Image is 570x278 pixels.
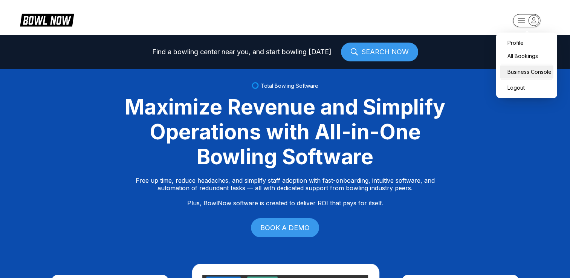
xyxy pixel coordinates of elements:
p: Free up time, reduce headaches, and simplify staff adoption with fast-onboarding, intuitive softw... [136,177,435,207]
a: All Bookings [500,49,553,63]
a: Profile [500,36,553,49]
div: Maximize Revenue and Simplify Operations with All-in-One Bowling Software [116,95,455,169]
a: SEARCH NOW [341,43,418,61]
span: Total Bowling Software [261,82,318,89]
a: Business Console [500,65,553,78]
button: Logout [500,81,553,94]
a: BOOK A DEMO [251,218,319,237]
span: Find a bowling center near you, and start bowling [DATE] [152,48,332,56]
